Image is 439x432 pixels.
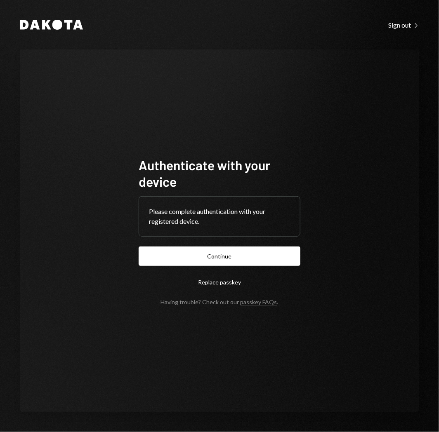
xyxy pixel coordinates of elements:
div: Having trouble? Check out our . [161,298,279,305]
div: Sign out [388,21,419,29]
a: Sign out [388,20,419,29]
div: Please complete authentication with your registered device. [149,207,290,226]
button: Replace passkey [139,272,300,292]
a: passkey FAQs [241,298,277,306]
h1: Authenticate with your device [139,157,300,190]
button: Continue [139,247,300,266]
